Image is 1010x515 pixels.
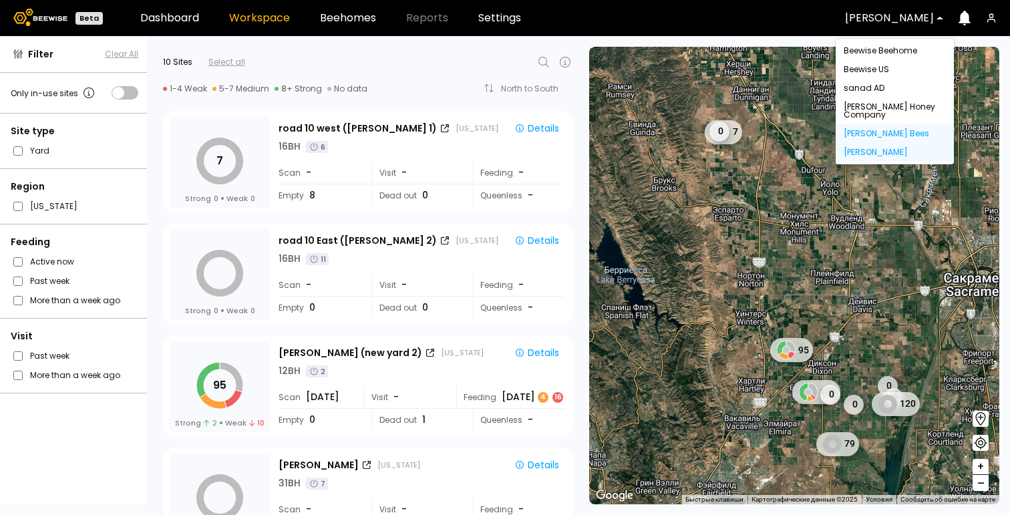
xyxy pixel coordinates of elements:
[30,368,120,382] label: More than a week ago
[844,65,946,73] div: Beewise US
[473,274,564,296] div: Feeding
[884,387,904,407] div: 0
[306,390,339,404] span: [DATE]
[279,184,363,206] div: Empty
[514,234,559,246] div: Details
[28,47,53,61] span: Filter
[306,166,311,180] span: -
[279,122,437,136] div: road 10 west ([PERSON_NAME] 1)
[279,364,301,378] div: 12 BH
[770,338,813,362] div: 95
[393,390,399,404] span: -
[30,274,69,288] label: Past week
[518,166,525,180] div: -
[105,48,138,60] button: Clear All
[372,274,464,296] div: Visit
[900,496,995,503] a: Сообщить об ошибке на карте
[593,487,637,504] a: Открыть эту область в Google Картах (в новом окне)
[11,329,138,343] div: Visit
[509,456,564,474] button: Details
[204,417,216,428] span: 2
[212,83,269,94] div: 5-7 Medium
[473,162,564,184] div: Feeding
[75,12,103,25] div: Beta
[11,180,138,194] div: Region
[709,121,729,141] div: 0
[509,344,564,361] button: Details
[279,140,301,154] div: 16 BH
[11,235,138,249] div: Feeding
[185,305,255,316] div: Strong Weak
[406,13,448,23] span: Reports
[214,305,218,316] span: 0
[593,487,637,504] img: Google
[820,384,840,404] div: 0
[377,460,420,470] div: [US_STATE]
[977,458,985,475] span: +
[844,47,946,55] div: Beewise Beehome
[306,253,329,265] div: 11
[372,162,464,184] div: Visit
[279,162,363,184] div: Scan
[528,188,533,202] span: -
[13,9,67,26] img: Beewise logo
[705,120,742,144] div: 7
[309,301,315,315] span: 0
[30,293,120,307] label: More than a week ago
[250,305,255,316] span: 0
[372,184,464,206] div: Dead out
[844,84,946,92] div: sanad AD
[163,56,192,68] div: 10 Sites
[977,475,985,492] span: –
[401,278,407,292] span: -
[456,235,498,246] div: [US_STATE]
[844,394,864,414] div: 0
[140,13,199,23] a: Dashboard
[473,297,564,319] div: Queenless
[441,347,484,358] div: [US_STATE]
[372,297,464,319] div: Dead out
[518,278,525,292] div: -
[185,193,255,204] div: Strong Weak
[279,274,363,296] div: Scan
[816,432,859,456] div: 79
[372,409,464,431] div: Dead out
[538,392,548,403] div: 4
[528,301,533,315] span: -
[456,123,498,134] div: [US_STATE]
[473,184,564,206] div: Queenless
[327,83,367,94] div: No data
[364,386,456,408] div: Visit
[250,193,255,204] span: 0
[30,144,49,158] label: Yard
[502,390,564,404] div: [DATE]
[306,365,328,377] div: 2
[306,141,328,153] div: 6
[11,85,97,101] div: Only in-use sites
[275,83,322,94] div: 8+ Strong
[422,188,428,202] span: 0
[309,413,315,427] span: 0
[30,199,77,213] label: [US_STATE]
[509,120,564,137] button: Details
[208,56,245,68] div: Select all
[792,380,840,404] div: 115
[216,153,223,168] tspan: 7
[844,148,946,156] div: [PERSON_NAME]
[163,83,207,94] div: 1-4 Weak
[306,278,311,292] span: -
[279,476,301,490] div: 31 BH
[279,252,301,266] div: 16 BH
[528,413,533,427] span: -
[214,193,218,204] span: 0
[422,301,428,315] span: 0
[973,475,989,491] button: –
[844,103,946,119] div: [PERSON_NAME] Honey Company
[11,124,138,138] div: Site type
[514,459,559,471] div: Details
[30,254,74,269] label: Active now
[751,496,858,503] span: Картографические данные ©2025
[866,496,892,503] a: Условия
[422,413,426,427] span: 1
